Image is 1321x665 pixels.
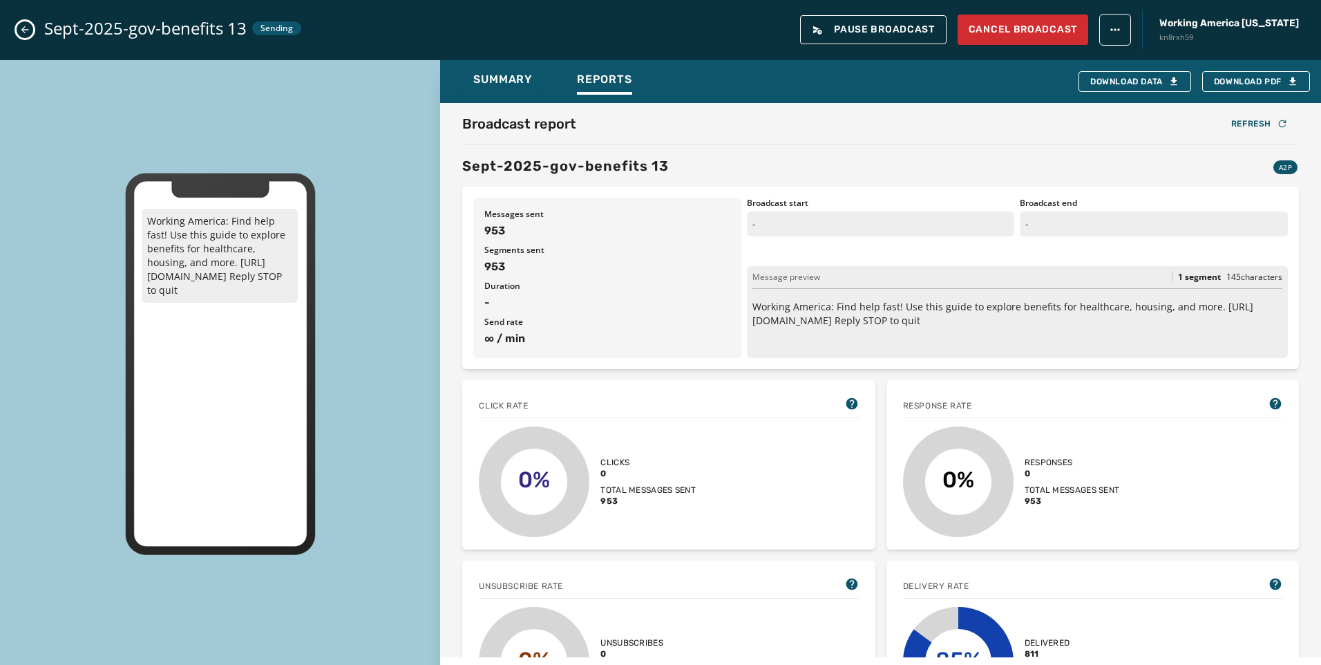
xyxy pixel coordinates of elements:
[752,300,1282,328] p: Working America: Find help fast! Use this guide to explore benefits for healthcare, housing, and ...
[484,294,730,311] span: -
[1078,71,1191,92] button: Download Data
[462,114,576,133] h2: Broadcast report
[600,637,696,648] span: Unsubscribes
[484,330,730,347] span: ∞ / min
[260,23,293,34] span: Sending
[747,212,1015,236] p: -
[479,400,528,411] span: Click rate
[1025,648,1120,659] span: 811
[1159,32,1299,44] span: kn8rxh59
[484,209,730,220] span: Messages sent
[462,66,544,97] button: Summary
[958,15,1088,45] button: Cancel Broadcast
[1090,76,1179,87] div: Download Data
[484,223,730,239] span: 953
[1214,76,1298,87] span: Download PDF
[1202,71,1310,92] button: Download PDF
[752,272,820,283] span: Message preview
[600,485,696,496] span: Total messages sent
[600,468,696,479] span: 0
[1020,198,1288,209] span: Broadcast end
[1178,272,1221,283] span: 1 segment
[600,648,696,659] span: 0
[484,245,730,256] span: Segments sent
[1231,118,1288,129] div: Refresh
[473,73,533,86] span: Summary
[484,281,730,292] span: Duration
[1025,457,1120,468] span: Responses
[479,581,563,592] span: Unsubscribe Rate
[577,73,632,86] span: Reports
[1159,17,1299,30] span: Working America [US_STATE]
[600,496,696,507] span: 953
[1025,468,1120,479] span: 0
[812,24,935,35] span: Pause Broadcast
[484,259,730,275] span: 953
[1099,14,1131,46] button: broadcast action menu
[1220,114,1299,133] button: Refresh
[1273,160,1298,174] div: A2P
[484,317,730,328] span: Send rate
[1025,637,1120,648] span: Delivered
[1025,485,1120,496] span: Total messages sent
[800,15,947,44] button: Pause Broadcast
[462,156,669,176] h3: Sept-2025-gov-benefits 13
[142,209,298,303] p: Working America: Find help fast! Use this guide to explore benefits for healthcare, housing, and ...
[942,467,974,493] text: 0%
[566,66,643,97] button: Reports
[903,581,969,592] span: Delivery Rate
[1020,212,1288,236] p: -
[600,457,696,468] span: Clicks
[1226,271,1282,283] span: 145 characters
[518,467,550,493] text: 0%
[1025,496,1120,507] span: 953
[747,198,1015,209] span: Broadcast start
[969,23,1077,37] span: Cancel Broadcast
[903,400,972,411] span: Response rate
